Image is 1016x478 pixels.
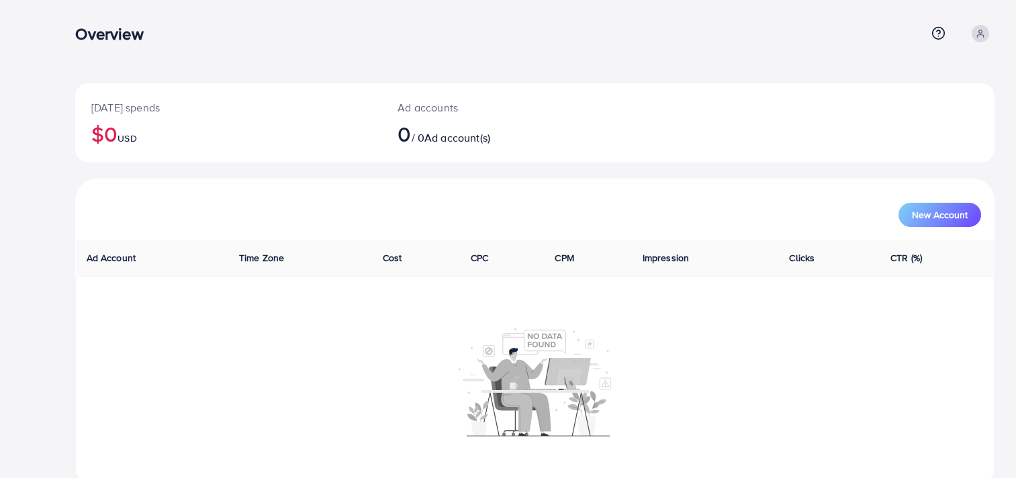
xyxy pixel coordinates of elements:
img: No account [459,326,612,436]
span: Ad Account [87,251,136,265]
h3: Overview [75,24,154,44]
span: USD [118,132,136,145]
span: Cost [383,251,402,265]
span: Impression [643,251,690,265]
p: [DATE] spends [91,99,365,115]
span: 0 [398,118,411,149]
span: Time Zone [239,251,284,265]
span: CTR (%) [890,251,922,265]
span: Ad account(s) [424,130,490,145]
span: CPM [555,251,573,265]
p: Ad accounts [398,99,595,115]
span: Clicks [789,251,815,265]
h2: / 0 [398,121,595,146]
h2: $0 [91,121,365,146]
span: CPC [471,251,488,265]
button: New Account [898,203,981,227]
span: New Account [912,210,968,220]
